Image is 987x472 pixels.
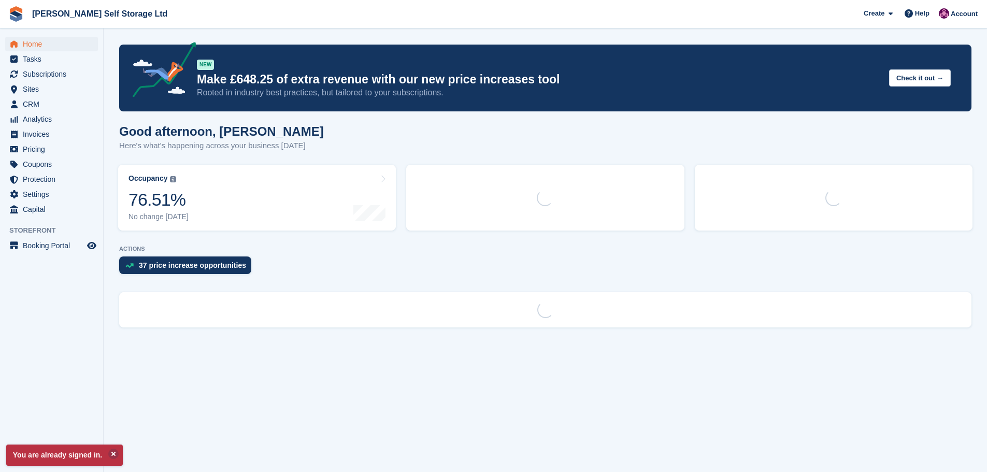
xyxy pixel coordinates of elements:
a: menu [5,142,98,156]
p: Make £648.25 of extra revenue with our new price increases tool [197,72,881,87]
div: 76.51% [128,189,189,210]
a: menu [5,67,98,81]
p: You are already signed in. [6,445,123,466]
span: CRM [23,97,85,111]
span: Analytics [23,112,85,126]
a: menu [5,127,98,141]
span: Settings [23,187,85,202]
a: menu [5,52,98,66]
a: Occupancy 76.51% No change [DATE] [118,165,396,231]
a: menu [5,187,98,202]
a: 37 price increase opportunities [119,256,256,279]
a: menu [5,202,98,217]
span: Coupons [23,157,85,171]
span: Capital [23,202,85,217]
span: Account [951,9,978,19]
img: price_increase_opportunities-93ffe204e8149a01c8c9dc8f82e8f89637d9d84a8eef4429ea346261dce0b2c0.svg [125,263,134,268]
span: Tasks [23,52,85,66]
a: Preview store [85,239,98,252]
a: menu [5,37,98,51]
div: Occupancy [128,174,167,183]
a: menu [5,97,98,111]
h1: Good afternoon, [PERSON_NAME] [119,124,324,138]
div: NEW [197,60,214,70]
span: Help [915,8,929,19]
img: stora-icon-8386f47178a22dfd0bd8f6a31ec36ba5ce8667c1dd55bd0f319d3a0aa187defe.svg [8,6,24,22]
span: Booking Portal [23,238,85,253]
a: menu [5,157,98,171]
img: Lydia Wild [939,8,949,19]
a: menu [5,82,98,96]
p: Rooted in industry best practices, but tailored to your subscriptions. [197,87,881,98]
a: menu [5,172,98,187]
a: [PERSON_NAME] Self Storage Ltd [28,5,171,22]
img: icon-info-grey-7440780725fd019a000dd9b08b2336e03edf1995a4989e88bcd33f0948082b44.svg [170,176,176,182]
a: menu [5,112,98,126]
img: price-adjustments-announcement-icon-8257ccfd72463d97f412b2fc003d46551f7dbcb40ab6d574587a9cd5c0d94... [124,42,196,101]
span: Create [864,8,884,19]
p: Here's what's happening across your business [DATE] [119,140,324,152]
span: Protection [23,172,85,187]
span: Home [23,37,85,51]
a: menu [5,238,98,253]
div: 37 price increase opportunities [139,261,246,269]
span: Invoices [23,127,85,141]
span: Storefront [9,225,103,236]
span: Pricing [23,142,85,156]
button: Check it out → [889,69,951,87]
span: Sites [23,82,85,96]
span: Subscriptions [23,67,85,81]
div: No change [DATE] [128,212,189,221]
p: ACTIONS [119,246,971,252]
